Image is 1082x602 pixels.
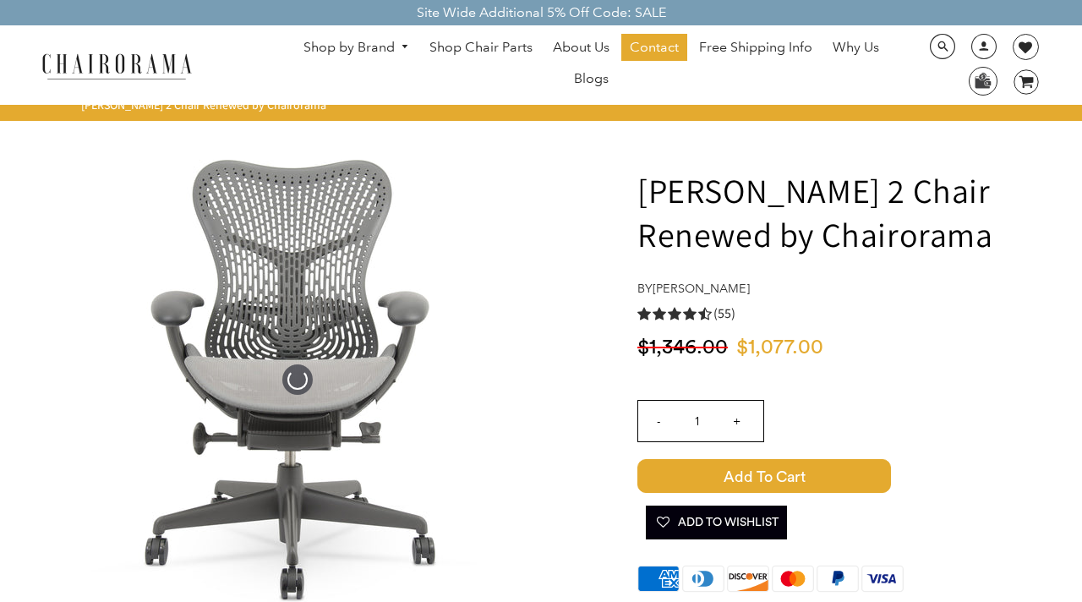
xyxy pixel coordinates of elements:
[637,304,1082,322] a: 4.5 rating (55 votes)
[630,39,679,57] span: Contact
[716,401,757,441] input: +
[429,39,533,57] span: Shop Chair Parts
[566,65,617,92] a: Blogs
[421,34,541,61] a: Shop Chair Parts
[713,305,735,323] span: (55)
[970,68,996,93] img: WhatsApp_Image_2024-07-12_at_16.23.01.webp
[833,39,879,57] span: Why Us
[621,34,687,61] a: Contact
[637,336,736,360] span: $1,346.00
[654,506,779,539] span: Add To Wishlist
[44,369,551,387] a: Herman Miller Mirra 2 Chair Renewed by Chairorama - chairorama
[544,34,618,61] a: About Us
[699,39,812,57] span: Free Shipping Info
[653,281,750,296] a: [PERSON_NAME]
[824,34,888,61] a: Why Us
[646,506,787,539] button: Add To Wishlist
[691,34,821,61] a: Free Shipping Info
[574,70,609,88] span: Blogs
[638,401,679,441] input: -
[273,34,909,96] nav: DesktopNavigation
[553,39,609,57] span: About Us
[637,168,1082,256] h1: [PERSON_NAME] 2 Chair Renewed by Chairorama
[637,282,1082,296] h4: by
[637,459,1082,493] button: Add to Cart
[736,336,832,360] span: $1,077.00
[32,51,201,80] img: chairorama
[637,459,891,493] span: Add to Cart
[295,35,418,61] a: Shop by Brand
